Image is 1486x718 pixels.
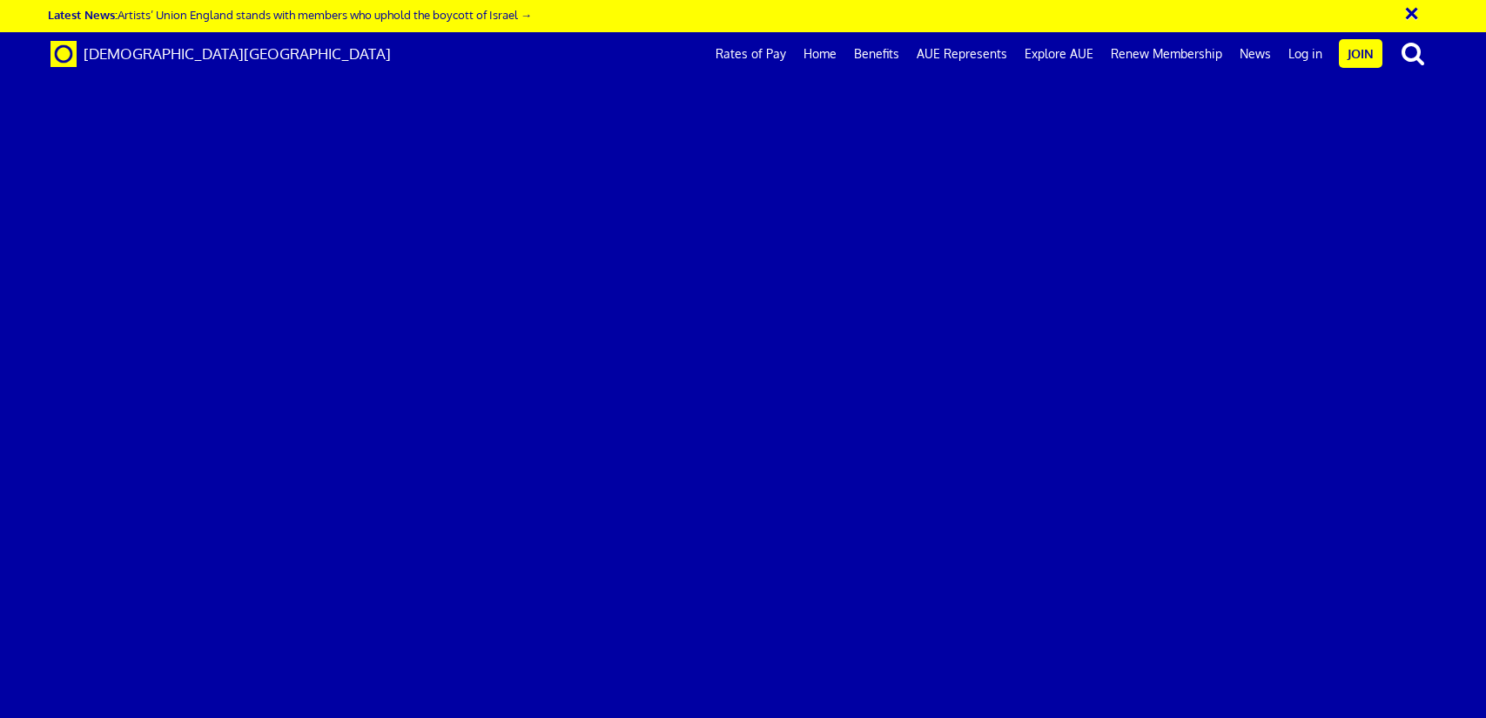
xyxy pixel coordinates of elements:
a: Join [1339,39,1382,68]
a: AUE Represents [908,32,1016,76]
a: Home [795,32,845,76]
a: Log in [1280,32,1331,76]
span: [DEMOGRAPHIC_DATA][GEOGRAPHIC_DATA] [84,44,391,63]
a: Explore AUE [1016,32,1102,76]
strong: Latest News: [48,7,118,22]
a: Latest News:Artists’ Union England stands with members who uphold the boycott of Israel → [48,7,532,22]
a: News [1231,32,1280,76]
a: Rates of Pay [707,32,795,76]
a: Brand [DEMOGRAPHIC_DATA][GEOGRAPHIC_DATA] [37,32,404,76]
a: Benefits [845,32,908,76]
a: Renew Membership [1102,32,1231,76]
button: search [1386,35,1440,71]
